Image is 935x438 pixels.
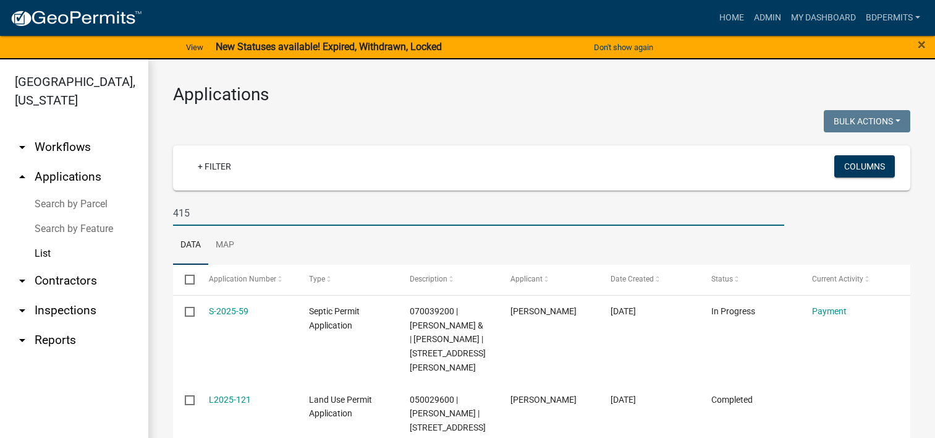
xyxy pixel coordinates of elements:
a: Data [173,226,208,265]
datatable-header-cell: Status [700,265,800,294]
a: View [181,37,208,58]
span: × [918,36,926,53]
span: Applicant [510,275,543,283]
span: 08/20/2025 [611,306,636,316]
span: Lloyd Bruemmer [510,395,577,405]
a: My Dashboard [786,6,861,30]
h3: Applications [173,84,910,105]
span: Type [309,275,325,283]
i: arrow_drop_down [15,333,30,348]
a: Home [714,6,749,30]
span: Completed [711,395,753,405]
datatable-header-cell: Select [173,265,197,294]
span: 070039200 | ATHENA SWENSON & | CODY SWENSON | 5998 MAYHEW LAKE RD NE SAUK RAPIDS MN 56379 [410,306,486,372]
a: S-2025-59 [209,306,248,316]
span: Application Number [209,275,276,283]
i: arrow_drop_down [15,140,30,155]
span: 08/20/2025 [611,395,636,405]
datatable-header-cell: Application Number [197,265,297,294]
span: Status [711,275,733,283]
a: Admin [749,6,786,30]
input: Search for applications [173,200,784,226]
button: Columns [834,155,895,178]
a: Bdpermits [861,6,925,30]
datatable-header-cell: Applicant [498,265,599,294]
span: Description [410,275,447,283]
i: arrow_drop_down [15,303,30,318]
a: Payment [812,306,847,316]
i: arrow_drop_down [15,273,30,288]
span: Land Use Permit Application [309,395,372,419]
datatable-header-cell: Description [398,265,499,294]
span: Sean Moe [510,306,577,316]
span: In Progress [711,306,755,316]
span: Septic Permit Application [309,306,360,330]
datatable-header-cell: Date Created [599,265,700,294]
a: Map [208,226,242,265]
a: + Filter [188,155,241,178]
button: Close [918,37,926,52]
i: arrow_drop_up [15,170,30,184]
span: 050029600 | LLOYD A BRUEMMER II | 17749 135TH ST NE [410,395,486,433]
button: Don't show again [589,37,658,58]
button: Bulk Actions [824,110,910,132]
span: Date Created [611,275,654,283]
datatable-header-cell: Current Activity [800,265,900,294]
datatable-header-cell: Type [297,265,398,294]
a: L2025-121 [209,395,251,405]
strong: New Statuses available! Expired, Withdrawn, Locked [216,41,442,53]
span: Current Activity [812,275,863,283]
